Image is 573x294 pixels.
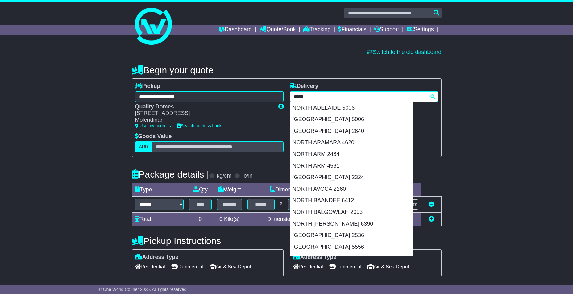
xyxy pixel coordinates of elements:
td: Dimensions in Centimetre(s) [245,212,358,226]
label: lb/in [242,173,252,179]
a: Search address book [177,123,222,128]
span: Commercial [329,262,361,272]
h4: Begin your quote [132,65,442,75]
a: Add new item [429,216,434,222]
div: NORTH BAANDEE 6412 [290,195,413,206]
td: x [277,196,285,212]
span: Residential [135,262,165,272]
div: Molendinar [135,117,272,124]
a: Settings [407,25,434,35]
span: Commercial [171,262,203,272]
div: [GEOGRAPHIC_DATA] 5556 [290,241,413,253]
div: [GEOGRAPHIC_DATA] 2640 [290,125,413,137]
div: NORTH ADELAIDE 5006 [290,102,413,114]
td: Qty [186,183,214,196]
div: [GEOGRAPHIC_DATA] 6020 [290,253,413,264]
a: Tracking [303,25,330,35]
h4: Package details | [132,169,209,179]
typeahead: Please provide city [290,91,438,102]
td: Total [132,212,186,226]
div: NORTH [PERSON_NAME] 6390 [290,218,413,230]
span: Air & Sea Depot [367,262,409,272]
a: Switch to the old dashboard [367,49,441,55]
label: AUD [135,141,152,152]
td: Type [132,183,186,196]
td: Kilo(s) [214,212,245,226]
h4: Pickup Instructions [132,236,284,246]
a: Quote/Book [259,25,296,35]
div: NORTH ARM 4561 [290,160,413,172]
td: Dimensions (L x W x H) [245,183,358,196]
label: Address Type [293,254,337,261]
span: © One World Courier 2025. All rights reserved. [99,287,188,292]
span: Air & Sea Depot [210,262,251,272]
div: [GEOGRAPHIC_DATA] 2324 [290,172,413,183]
label: Goods Value [135,133,172,140]
span: Residential [293,262,323,272]
div: Quality Domes [135,104,272,110]
label: Pickup [135,83,160,90]
div: NORTH BALGOWLAH 2093 [290,206,413,218]
a: Dashboard [219,25,252,35]
div: [STREET_ADDRESS] [135,110,272,117]
div: [GEOGRAPHIC_DATA] 2536 [290,230,413,241]
div: NORTH ARAMARA 4620 [290,137,413,149]
label: kg/cm [217,173,231,179]
a: Financials [338,25,366,35]
div: NORTH AVOCA 2260 [290,183,413,195]
label: Delivery [290,83,318,90]
div: NORTH ARM 2484 [290,149,413,160]
span: 0 [219,216,222,222]
div: [GEOGRAPHIC_DATA] 5006 [290,114,413,125]
a: Support [374,25,399,35]
label: Address Type [135,254,179,261]
a: Use my address [135,123,171,128]
td: 0 [186,212,214,226]
a: Remove this item [429,201,434,207]
td: Weight [214,183,245,196]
